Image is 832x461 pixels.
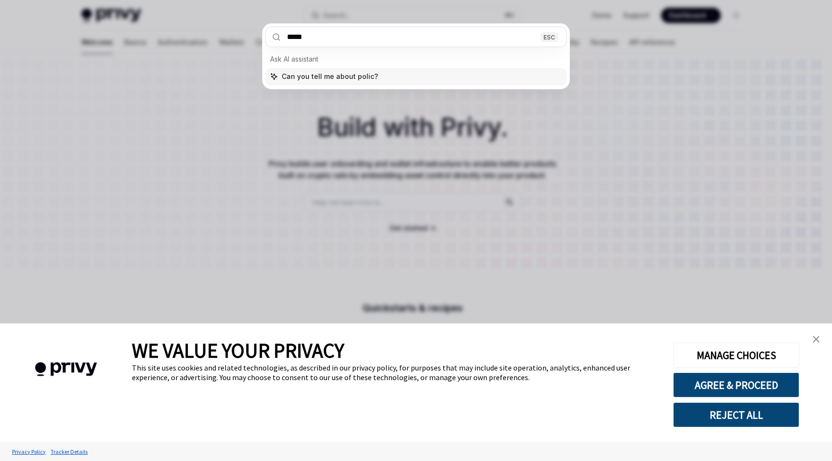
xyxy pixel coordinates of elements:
[10,443,48,460] a: Privacy Policy
[14,348,117,390] img: company logo
[806,330,826,349] a: close banner
[282,72,378,81] span: Can you tell me about polic?
[265,51,567,68] div: Ask AI assistant
[132,363,659,382] div: This site uses cookies and related technologies, as described in our privacy policy, for purposes...
[673,402,799,427] button: REJECT ALL
[673,372,799,397] button: AGREE & PROCEED
[48,443,90,460] a: Tracker Details
[132,338,344,363] span: WE VALUE YOUR PRIVACY
[813,336,819,343] img: close banner
[541,32,558,42] div: ESC
[673,343,799,368] button: MANAGE CHOICES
